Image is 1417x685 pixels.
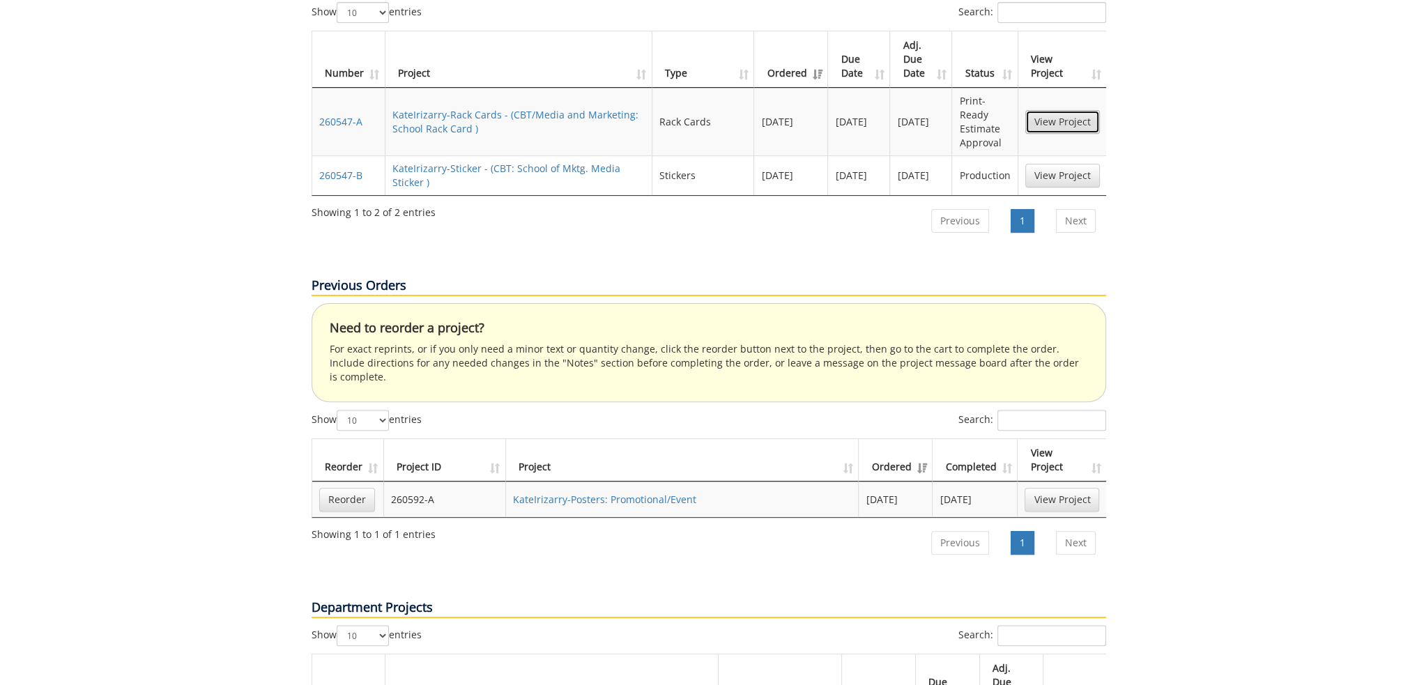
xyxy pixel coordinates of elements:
a: KateIrizarry-Posters: Promotional/Event [513,493,696,506]
td: [DATE] [933,482,1018,517]
a: 260547-B [319,169,362,182]
a: View Project [1025,488,1099,511]
th: View Project: activate to sort column ascending [1018,31,1107,88]
th: Type: activate to sort column ascending [652,31,754,88]
input: Search: [997,625,1106,646]
td: Stickers [652,155,754,195]
td: Production [952,155,1018,195]
th: Reorder: activate to sort column ascending [312,439,384,482]
a: View Project [1025,164,1100,187]
label: Show entries [312,625,422,646]
p: Previous Orders [312,277,1106,296]
td: [DATE] [828,88,890,155]
input: Search: [997,410,1106,431]
a: Previous [931,209,989,233]
a: Next [1056,531,1096,555]
a: Previous [931,531,989,555]
th: Ordered: activate to sort column ascending [754,31,828,88]
p: Department Projects [312,599,1106,618]
th: Status: activate to sort column ascending [952,31,1018,88]
th: Project: activate to sort column ascending [506,439,859,482]
td: [DATE] [890,155,952,195]
a: Next [1056,209,1096,233]
th: Project ID: activate to sort column ascending [384,439,507,482]
th: Project: activate to sort column ascending [385,31,653,88]
th: Adj. Due Date: activate to sort column ascending [890,31,952,88]
th: Ordered: activate to sort column ascending [859,439,933,482]
select: Showentries [337,2,389,23]
div: Showing 1 to 1 of 1 entries [312,522,436,541]
td: 260592-A [384,482,507,517]
td: [DATE] [859,482,933,517]
td: [DATE] [828,155,890,195]
input: Search: [997,2,1106,23]
label: Show entries [312,2,422,23]
label: Search: [958,625,1106,646]
select: Showentries [337,410,389,431]
a: Reorder [319,488,375,511]
a: KateIrizarry-Rack Cards - (CBT/Media and Marketing: School Rack Card ) [392,108,638,135]
a: View Project [1025,110,1100,134]
label: Search: [958,2,1106,23]
th: Number: activate to sort column ascending [312,31,385,88]
div: Showing 1 to 2 of 2 entries [312,200,436,220]
td: Print-Ready Estimate Approval [952,88,1018,155]
p: For exact reprints, or if you only need a minor text or quantity change, click the reorder button... [330,342,1088,384]
td: [DATE] [754,88,828,155]
a: 1 [1011,531,1034,555]
td: [DATE] [754,155,828,195]
a: 1 [1011,209,1034,233]
th: View Project: activate to sort column ascending [1018,439,1106,482]
a: 260547-A [319,115,362,128]
a: KateIrizarry-Sticker - (CBT: School of Mktg. Media Sticker ) [392,162,620,189]
label: Search: [958,410,1106,431]
select: Showentries [337,625,389,646]
h4: Need to reorder a project? [330,321,1088,335]
td: [DATE] [890,88,952,155]
th: Completed: activate to sort column ascending [933,439,1018,482]
th: Due Date: activate to sort column ascending [828,31,890,88]
label: Show entries [312,410,422,431]
td: Rack Cards [652,88,754,155]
